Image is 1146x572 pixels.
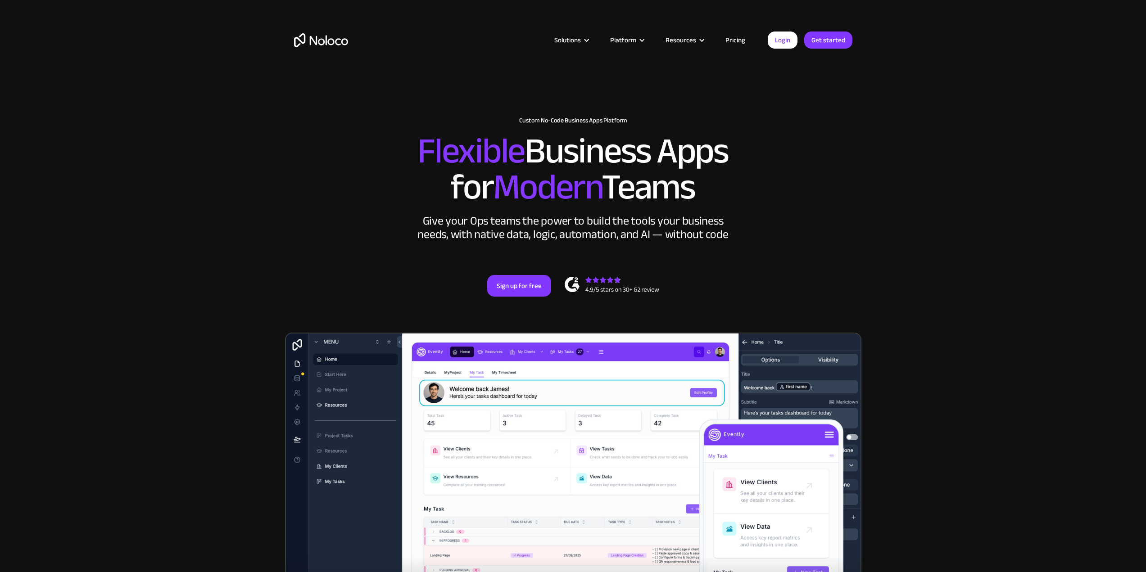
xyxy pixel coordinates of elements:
span: Modern [493,153,602,221]
div: Platform [610,34,636,46]
div: Platform [599,34,654,46]
a: Login [768,32,797,49]
div: Solutions [543,34,599,46]
h2: Business Apps for Teams [294,133,852,205]
div: Give your Ops teams the power to build the tools your business needs, with native data, logic, au... [416,214,731,241]
div: Solutions [554,34,581,46]
a: home [294,33,348,47]
div: Resources [654,34,714,46]
a: Sign up for free [487,275,551,297]
h1: Custom No-Code Business Apps Platform [294,117,852,124]
a: Get started [804,32,852,49]
span: Flexible [417,117,525,185]
div: Resources [666,34,696,46]
a: Pricing [714,34,756,46]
